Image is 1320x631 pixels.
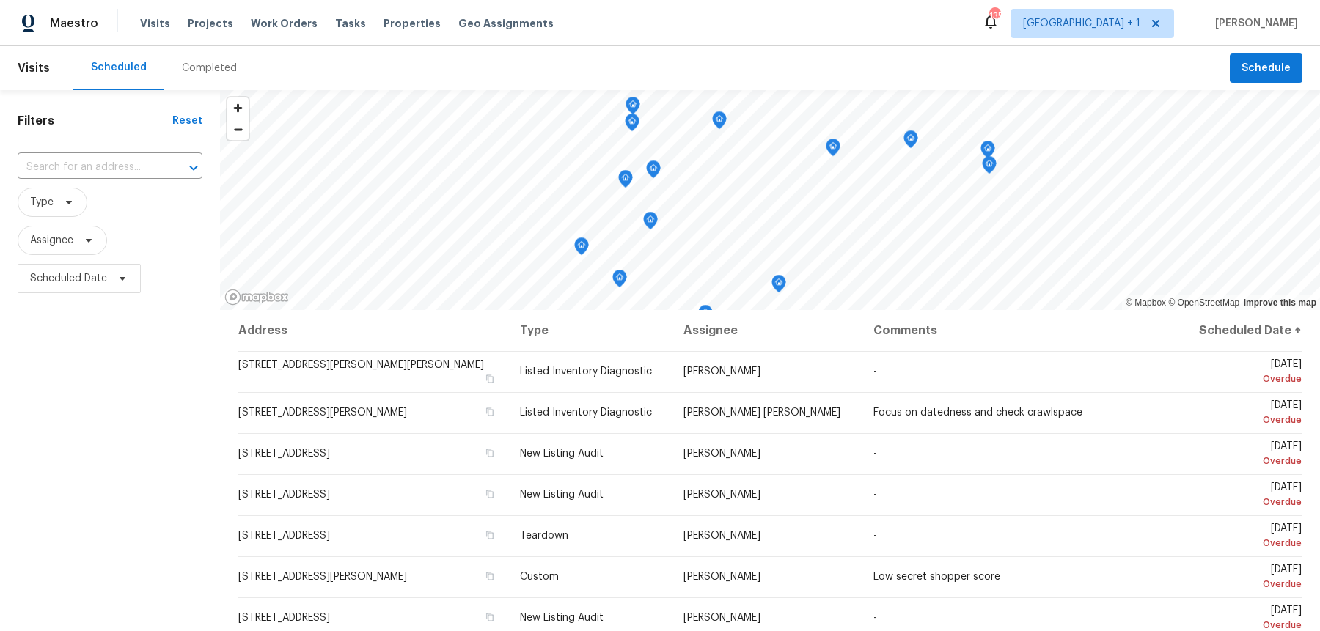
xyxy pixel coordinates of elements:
[520,407,652,418] span: Listed Inventory Diagnostic
[238,449,330,459] span: [STREET_ADDRESS]
[30,195,54,210] span: Type
[712,111,727,134] div: Map marker
[520,572,559,582] span: Custom
[1126,298,1166,308] a: Mapbox
[30,233,73,248] span: Assignee
[771,275,786,298] div: Map marker
[873,449,877,459] span: -
[626,97,640,119] div: Map marker
[1023,16,1140,31] span: [GEOGRAPHIC_DATA] + 1
[1230,53,1302,84] button: Schedule
[140,16,170,31] span: Visits
[30,271,107,286] span: Scheduled Date
[483,528,496,542] button: Copy Address
[483,569,496,583] button: Copy Address
[220,90,1320,310] canvas: Map
[91,60,147,75] div: Scheduled
[238,360,484,370] span: [STREET_ADDRESS][PERSON_NAME][PERSON_NAME]
[483,446,496,460] button: Copy Address
[683,613,760,623] span: [PERSON_NAME]
[989,9,1000,23] div: 135
[227,119,249,140] span: Zoom out
[238,490,330,500] span: [STREET_ADDRESS]
[384,16,441,31] span: Properties
[1193,413,1302,427] div: Overdue
[1193,523,1302,550] span: [DATE]
[483,405,496,418] button: Copy Address
[672,310,862,351] th: Assignee
[1168,298,1239,308] a: OpenStreetMap
[683,531,760,541] span: [PERSON_NAME]
[1193,482,1302,509] span: [DATE]
[520,613,604,623] span: New Listing Audit
[520,449,604,459] span: New Listing Audit
[683,366,760,377] span: [PERSON_NAME]
[1181,310,1302,351] th: Scheduled Date ↑
[483,487,496,501] button: Copy Address
[826,139,840,161] div: Map marker
[1193,454,1302,468] div: Overdue
[643,212,658,235] div: Map marker
[1193,495,1302,509] div: Overdue
[238,310,508,351] th: Address
[1193,564,1302,591] span: [DATE]
[227,97,249,119] button: Zoom in
[483,372,496,385] button: Copy Address
[873,490,877,500] span: -
[188,16,233,31] span: Projects
[238,613,330,623] span: [STREET_ADDRESS]
[646,160,661,183] div: Map marker
[1193,359,1302,386] span: [DATE]
[683,572,760,582] span: [PERSON_NAME]
[873,531,877,541] span: -
[18,156,161,179] input: Search for an address...
[574,237,589,260] div: Map marker
[520,531,568,541] span: Teardown
[18,52,50,84] span: Visits
[508,310,672,351] th: Type
[1193,536,1302,550] div: Overdue
[1193,400,1302,427] span: [DATE]
[618,170,633,193] div: Map marker
[18,114,172,128] h1: Filters
[458,16,554,31] span: Geo Assignments
[612,270,627,292] div: Map marker
[683,407,840,418] span: [PERSON_NAME] [PERSON_NAME]
[1244,298,1316,308] a: Improve this map
[625,114,639,136] div: Map marker
[50,16,98,31] span: Maestro
[251,16,318,31] span: Work Orders
[982,156,997,179] div: Map marker
[182,61,237,75] div: Completed
[238,407,407,418] span: [STREET_ADDRESS][PERSON_NAME]
[1193,577,1302,591] div: Overdue
[183,158,204,178] button: Open
[335,18,366,29] span: Tasks
[862,310,1181,351] th: Comments
[873,366,877,377] span: -
[1193,372,1302,386] div: Overdue
[980,141,995,163] div: Map marker
[873,613,877,623] span: -
[224,289,289,306] a: Mapbox homepage
[520,366,652,377] span: Listed Inventory Diagnostic
[227,119,249,140] button: Zoom out
[698,305,713,328] div: Map marker
[238,572,407,582] span: [STREET_ADDRESS][PERSON_NAME]
[238,531,330,541] span: [STREET_ADDRESS]
[483,610,496,624] button: Copy Address
[903,130,918,153] div: Map marker
[683,490,760,500] span: [PERSON_NAME]
[873,407,1082,418] span: Focus on datedness and check crawlspace
[1209,16,1298,31] span: [PERSON_NAME]
[873,572,1000,582] span: Low secret shopper score
[520,490,604,500] span: New Listing Audit
[1193,441,1302,468] span: [DATE]
[1242,59,1291,78] span: Schedule
[683,449,760,459] span: [PERSON_NAME]
[172,114,202,128] div: Reset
